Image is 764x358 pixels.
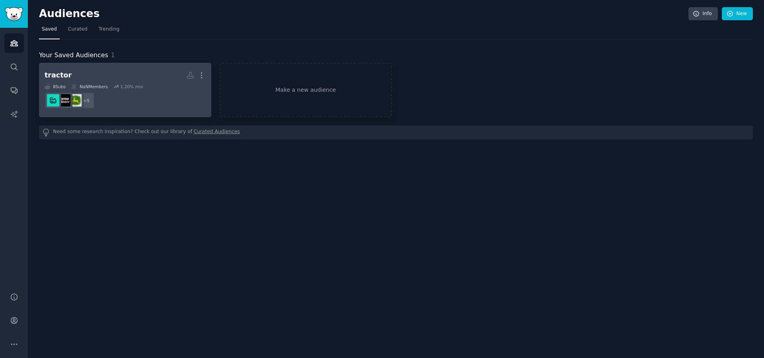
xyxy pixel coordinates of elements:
span: 1 [111,51,115,59]
a: Make a new audience [220,63,392,117]
a: Trending [96,23,122,39]
span: Curated [68,26,88,33]
div: tractor [45,70,72,80]
div: + 5 [78,92,95,109]
div: 8 Sub s [45,84,66,89]
img: TractorPulling [58,94,70,106]
div: 1.20 % /mo [121,84,143,89]
img: GummySearch logo [5,7,23,21]
a: New [722,7,753,21]
h2: Audiences [39,8,688,20]
div: Need some research inspiration? Check out our library of [39,126,753,139]
div: NaN Members [71,84,108,89]
span: Saved [42,26,57,33]
img: tractors [47,94,59,106]
a: tractor8SubsNaNMembers1.20% /mo+5johndeereTractorPullingtractors [39,63,211,117]
a: Curated Audiences [194,128,240,137]
a: Saved [39,23,60,39]
span: Your Saved Audiences [39,50,108,60]
a: Curated [65,23,90,39]
span: Trending [99,26,119,33]
img: johndeere [69,94,82,106]
a: Info [688,7,718,21]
